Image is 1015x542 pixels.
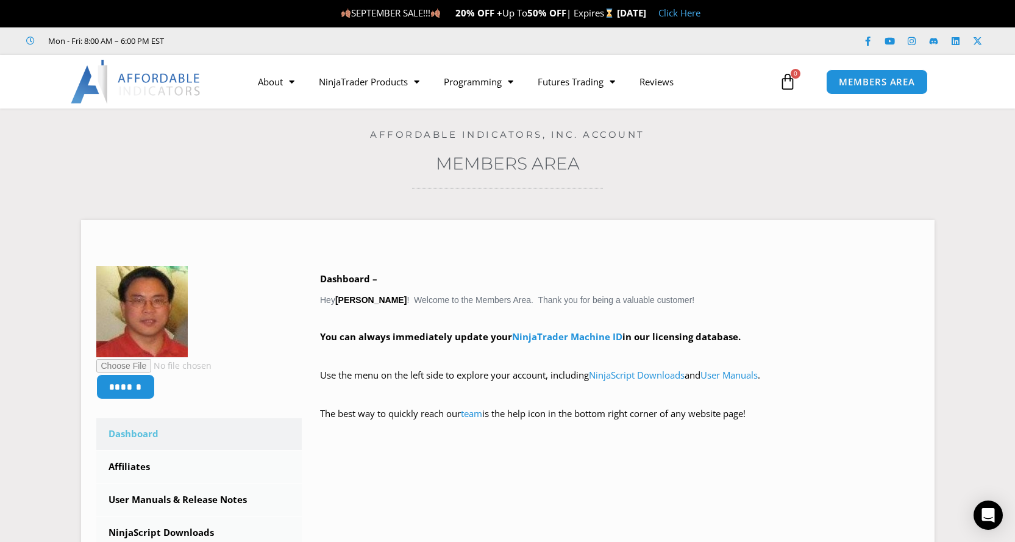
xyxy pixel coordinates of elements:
span: 0 [791,69,800,79]
div: Open Intercom Messenger [974,501,1003,530]
a: team [461,407,482,419]
a: About [246,68,307,96]
strong: [DATE] [617,7,646,19]
a: Programming [432,68,525,96]
a: User Manuals & Release Notes [96,484,302,516]
a: Click Here [658,7,700,19]
a: Reviews [627,68,686,96]
a: 0 [761,64,814,99]
img: 🍂 [431,9,440,18]
strong: [PERSON_NAME] [335,295,407,305]
img: cebd87f28fbf1a4479525a40c94b39711ad5f6a2dc239e19c29f15d3a7155483 [96,266,188,357]
iframe: Customer reviews powered by Trustpilot [181,35,364,47]
a: NinjaScript Downloads [589,369,685,381]
a: NinjaTrader Products [307,68,432,96]
a: MEMBERS AREA [826,70,928,94]
strong: 50% OFF [527,7,566,19]
nav: Menu [246,68,776,96]
a: Affiliates [96,451,302,483]
img: LogoAI | Affordable Indicators – NinjaTrader [71,60,202,104]
a: Dashboard [96,418,302,450]
span: Mon - Fri: 8:00 AM – 6:00 PM EST [45,34,164,48]
span: SEPTEMBER SALE!!! Up To | Expires [341,7,617,19]
div: Hey ! Welcome to the Members Area. Thank you for being a valuable customer! [320,271,919,440]
b: Dashboard – [320,273,377,285]
span: MEMBERS AREA [839,77,915,87]
p: The best way to quickly reach our is the help icon in the bottom right corner of any website page! [320,405,919,440]
p: Use the menu on the left side to explore your account, including and . [320,367,919,401]
a: User Manuals [700,369,758,381]
a: Futures Trading [525,68,627,96]
img: 🍂 [341,9,351,18]
a: Affordable Indicators, Inc. Account [370,129,645,140]
a: NinjaTrader Machine ID [512,330,622,343]
strong: You can always immediately update your in our licensing database. [320,330,741,343]
strong: 20% OFF + [455,7,502,19]
img: ⌛ [605,9,614,18]
a: Members Area [436,153,580,174]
